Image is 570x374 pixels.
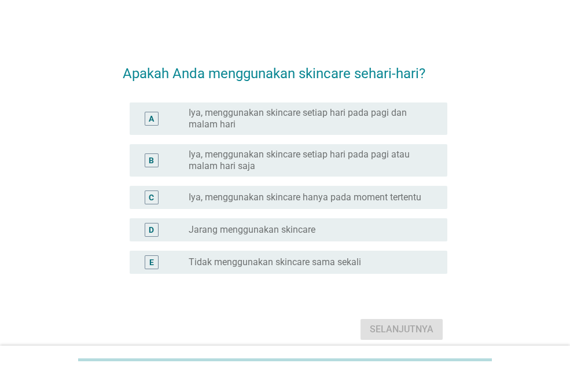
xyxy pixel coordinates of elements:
div: E [149,256,154,268]
div: C [149,191,154,203]
label: Iya, menggunakan skincare setiap hari pada pagi atau malam hari saja [189,149,429,172]
label: Iya, menggunakan skincare setiap hari pada pagi dan malam hari [189,107,429,130]
div: A [149,112,154,124]
h2: Apakah Anda menggunakan skincare sehari-hari? [123,52,447,84]
div: D [149,223,154,236]
label: Tidak menggunakan skincare sama sekali [189,256,361,268]
label: Jarang menggunakan skincare [189,224,315,236]
label: Iya, menggunakan skincare hanya pada moment tertentu [189,192,421,203]
div: B [149,154,154,166]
